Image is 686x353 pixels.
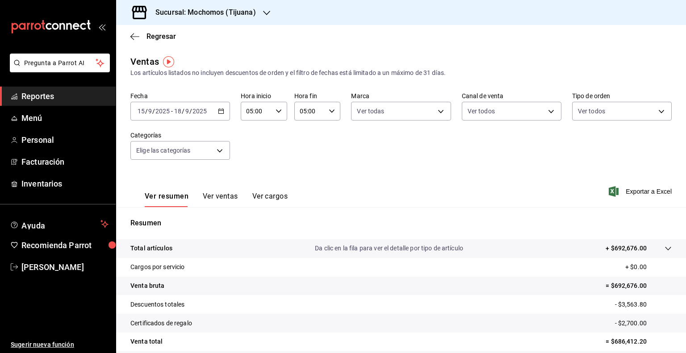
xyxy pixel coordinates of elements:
label: Hora inicio [241,93,287,99]
span: Elige las categorías [136,146,191,155]
span: / [189,108,192,115]
span: / [152,108,155,115]
div: Ventas [130,55,159,68]
p: - $2,700.00 [615,319,672,328]
span: Ver todos [578,107,605,116]
p: = $692,676.00 [606,281,672,291]
a: Pregunta a Parrot AI [6,65,110,74]
p: Venta total [130,337,163,346]
p: Da clic en la fila para ver el detalle por tipo de artículo [315,244,463,253]
span: - [171,108,173,115]
label: Marca [351,93,451,99]
span: Recomienda Parrot [21,239,109,251]
div: Los artículos listados no incluyen descuentos de orden y el filtro de fechas está limitado a un m... [130,68,672,78]
button: Ver cargos [252,192,288,207]
p: + $692,676.00 [606,244,647,253]
button: Ver resumen [145,192,188,207]
label: Categorías [130,132,230,138]
input: -- [137,108,145,115]
input: ---- [192,108,207,115]
p: Certificados de regalo [130,319,192,328]
label: Fecha [130,93,230,99]
span: Sugerir nueva función [11,340,109,349]
button: Pregunta a Parrot AI [10,54,110,72]
span: Personal [21,134,109,146]
span: Menú [21,112,109,124]
p: - $3,563.80 [615,300,672,309]
p: Resumen [130,218,672,228]
span: Ver todas [357,107,384,116]
p: Descuentos totales [130,300,184,309]
span: Ayuda [21,219,97,229]
p: = $686,412.20 [606,337,672,346]
p: Venta bruta [130,281,164,291]
p: Cargos por servicio [130,262,185,272]
input: -- [148,108,152,115]
span: / [145,108,148,115]
label: Hora fin [294,93,341,99]
h3: Sucursal: Mochomos (Tijuana) [148,7,256,18]
input: ---- [155,108,170,115]
span: [PERSON_NAME] [21,261,109,273]
img: Tooltip marker [163,56,174,67]
p: Total artículos [130,244,172,253]
input: -- [174,108,182,115]
span: Facturación [21,156,109,168]
button: Ver ventas [203,192,238,207]
span: Ver todos [468,107,495,116]
p: + $0.00 [625,262,672,272]
span: / [182,108,184,115]
input: -- [185,108,189,115]
span: Regresar [146,32,176,41]
label: Canal de venta [462,93,561,99]
span: Inventarios [21,178,109,190]
button: Exportar a Excel [611,186,672,197]
button: Regresar [130,32,176,41]
div: navigation tabs [145,192,288,207]
span: Pregunta a Parrot AI [24,58,96,68]
label: Tipo de orden [572,93,672,99]
button: open_drawer_menu [98,23,105,30]
span: Reportes [21,90,109,102]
